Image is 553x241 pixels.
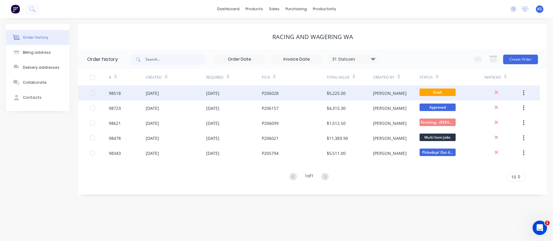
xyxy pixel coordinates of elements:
[206,75,224,80] div: Required
[262,150,279,156] div: P205794
[23,35,48,40] div: Order history
[327,90,346,96] div: $5,225.00
[327,150,346,156] div: $5,511.00
[373,75,394,80] div: Created By
[373,69,419,86] div: Created By
[145,53,205,65] input: Search...
[214,5,243,14] a: dashboard
[420,89,456,96] span: Draft
[146,120,159,126] div: [DATE]
[109,75,111,80] div: #
[503,55,538,64] button: Create Order
[109,120,121,126] div: 98621
[146,105,159,111] div: [DATE]
[23,50,51,55] div: Billing address
[6,30,69,45] button: Order history
[206,150,219,156] div: [DATE]
[420,69,484,86] div: Status
[327,135,348,141] div: $11,383.90
[373,150,407,156] div: [PERSON_NAME]
[214,55,265,64] input: Order Date
[305,173,313,181] div: 1 of 1
[327,120,346,126] div: $1,512.50
[109,69,146,86] div: #
[6,90,69,105] button: Contacts
[262,69,327,86] div: PO #
[484,75,501,80] div: Invoiced
[109,90,121,96] div: 98518
[327,75,350,80] div: Total Value
[262,120,279,126] div: P206099
[6,60,69,75] button: Delivery addresses
[373,120,407,126] div: [PERSON_NAME]
[420,104,456,111] span: Approved
[146,90,159,96] div: [DATE]
[484,69,521,86] div: Invoiced
[23,80,47,85] div: Collaborate
[109,135,121,141] div: 98478
[206,105,219,111] div: [DATE]
[206,69,262,86] div: Required
[533,221,547,235] iframe: Intercom live chat
[262,135,279,141] div: P206021
[328,56,379,62] div: 31 Statuses
[6,45,69,60] button: Billing address
[327,105,346,111] div: $4,315.30
[545,221,550,225] span: 1
[146,135,159,141] div: [DATE]
[87,56,118,63] div: Order history
[283,5,310,14] div: purchasing
[146,69,206,86] div: Created
[262,105,279,111] div: P206157
[206,120,219,126] div: [DATE]
[206,135,219,141] div: [DATE]
[11,5,20,14] img: Factory
[146,150,159,156] div: [DATE]
[262,90,279,96] div: P206028
[537,6,542,12] span: KS
[420,119,456,126] span: Finishing - [PERSON_NAME]...
[146,75,162,80] div: Created
[373,90,407,96] div: [PERSON_NAME]
[23,95,41,100] div: Contacts
[23,65,60,70] div: Delivery addresses
[420,149,456,156] span: Pickedup/ Out 4...
[310,5,339,14] div: productivity
[6,75,69,90] button: Collaborate
[272,33,353,41] div: Racing and Wagering WA
[511,174,516,180] span: 10
[373,105,407,111] div: [PERSON_NAME]
[206,90,219,96] div: [DATE]
[420,75,433,80] div: Status
[243,5,266,14] div: products
[373,135,407,141] div: [PERSON_NAME]
[109,150,121,156] div: 98343
[262,75,270,80] div: PO #
[420,134,456,141] span: Multi Item Jobs
[327,69,373,86] div: Total Value
[109,105,121,111] div: 98723
[266,5,283,14] div: sales
[271,55,322,64] input: Invoice Date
